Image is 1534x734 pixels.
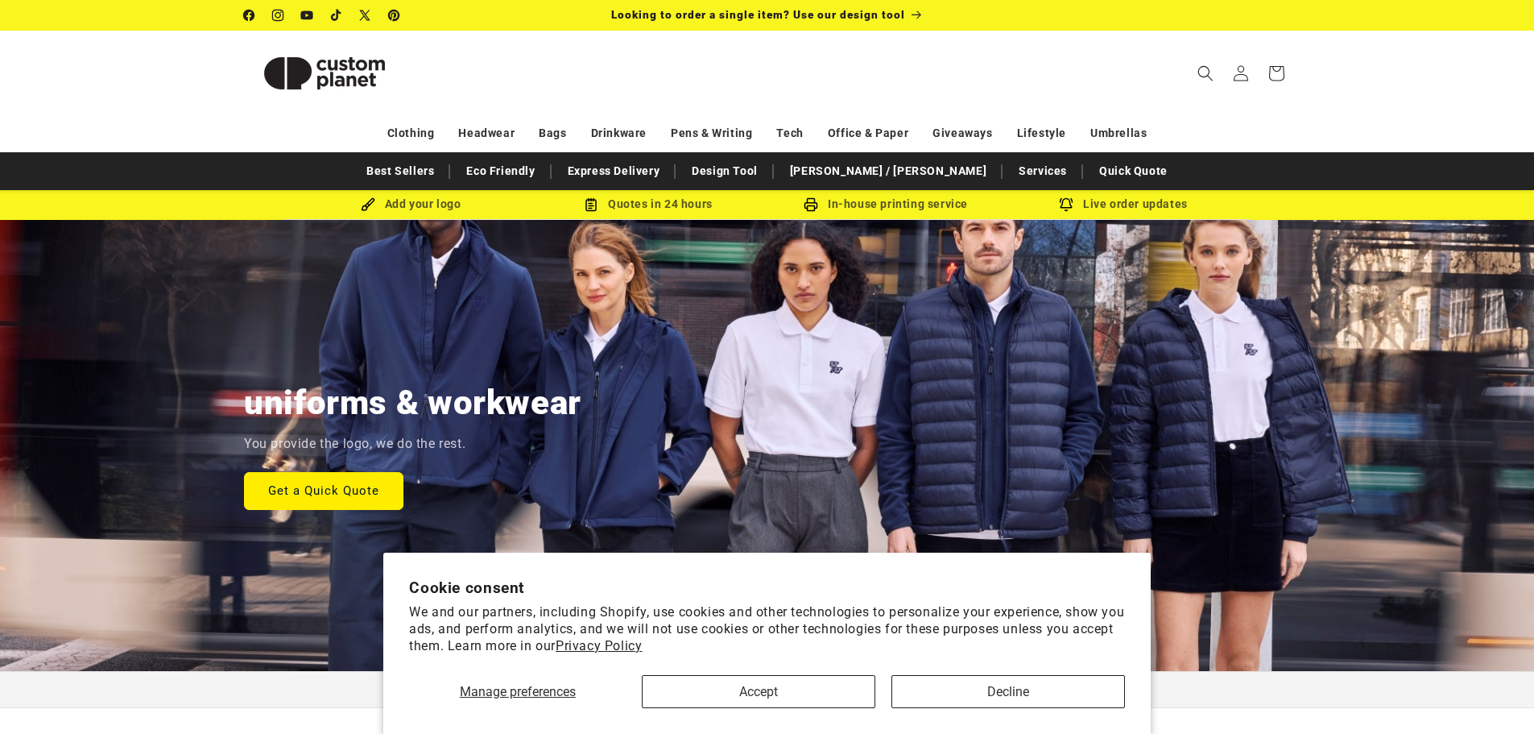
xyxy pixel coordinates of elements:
[409,578,1125,597] h2: Cookie consent
[1005,194,1242,214] div: Live order updates
[238,31,411,115] a: Custom Planet
[828,119,908,147] a: Office & Paper
[530,194,767,214] div: Quotes in 24 hours
[244,433,465,456] p: You provide the logo, we do the rest.
[891,675,1125,708] button: Decline
[611,8,905,21] span: Looking to order a single item? Use our design tool
[387,119,435,147] a: Clothing
[556,638,642,653] a: Privacy Policy
[671,119,752,147] a: Pens & Writing
[244,37,405,110] img: Custom Planet
[767,194,1005,214] div: In-house printing service
[560,157,668,185] a: Express Delivery
[1188,56,1223,91] summary: Search
[244,471,403,509] a: Get a Quick Quote
[642,675,875,708] button: Accept
[584,197,598,212] img: Order Updates Icon
[776,119,803,147] a: Tech
[361,197,375,212] img: Brush Icon
[244,381,581,425] h2: uniforms & workwear
[1017,119,1066,147] a: Lifestyle
[684,157,766,185] a: Design Tool
[804,197,818,212] img: In-house printing
[1091,157,1176,185] a: Quick Quote
[1059,197,1073,212] img: Order updates
[409,675,626,708] button: Manage preferences
[292,194,530,214] div: Add your logo
[460,684,576,699] span: Manage preferences
[539,119,566,147] a: Bags
[591,119,647,147] a: Drinkware
[932,119,992,147] a: Giveaways
[358,157,442,185] a: Best Sellers
[782,157,994,185] a: [PERSON_NAME] / [PERSON_NAME]
[409,604,1125,654] p: We and our partners, including Shopify, use cookies and other technologies to personalize your ex...
[1011,157,1075,185] a: Services
[1090,119,1147,147] a: Umbrellas
[458,157,543,185] a: Eco Friendly
[458,119,515,147] a: Headwear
